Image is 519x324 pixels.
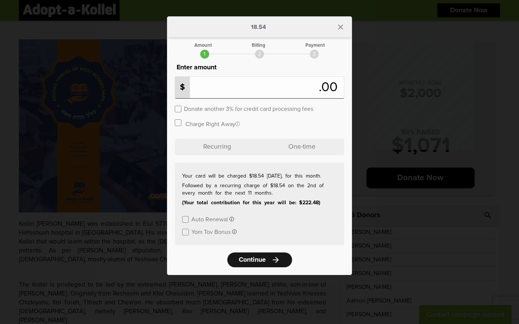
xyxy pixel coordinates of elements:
p: Recurring [175,139,259,155]
p: (Your total contribution for this year will be: $222.48) [182,199,337,206]
p: Enter amount [175,62,344,73]
span: Continue [239,257,266,263]
div: 1 [200,50,209,59]
label: Yom Tov Bonus [191,228,231,235]
div: Amount [194,43,212,48]
label: Charge Right Away [185,120,240,127]
div: Payment [305,43,325,48]
div: 3 [310,50,319,59]
button: Auto Renewal [191,215,234,222]
p: Your card will be charged $18.54 [DATE], for this month. [182,172,337,180]
div: Billing [252,43,265,48]
span: .00 [319,81,341,94]
label: Donate another 3% for credit card processing fees [184,105,313,112]
div: 2 [255,50,264,59]
a: Continuearrow_forward [227,252,292,267]
label: Auto Renewal [191,215,228,222]
p: 18.54 [251,24,266,30]
p: One-time [259,139,344,155]
button: Yom Tov Bonus [191,228,237,235]
i: arrow_forward [271,255,280,264]
p: $ [175,77,190,98]
i: close [336,23,345,32]
p: Followed by a recurring charge of $18.54 on the 2nd of every month for the next 11 months. [182,182,337,197]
